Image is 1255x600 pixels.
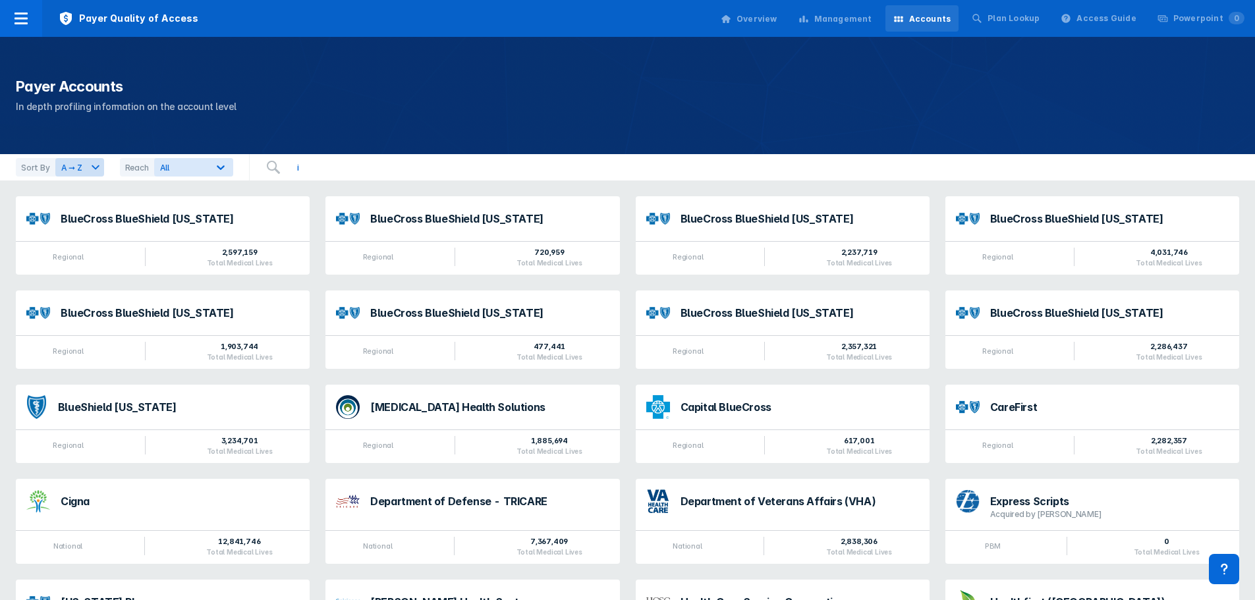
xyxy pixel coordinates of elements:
div: Total Medical Lives [516,259,582,267]
h1: Payer Accounts [16,76,1239,96]
div: 0 [1134,536,1200,547]
div: Regional [982,441,1013,450]
div: BlueCross BlueShield [US_STATE] [61,213,299,224]
div: Overview [737,13,777,25]
div: 2,282,357 [1136,435,1202,446]
div: National [363,541,392,551]
a: BlueCross BlueShield [US_STATE]Regional720,959Total Medical Lives [325,196,619,275]
a: Department of Defense - TRICARENational7,367,409Total Medical Lives [325,479,619,564]
div: 2,286,437 [1136,341,1202,352]
div: BlueShield [US_STATE] [58,402,299,412]
div: BlueCross BlueShield [US_STATE] [990,308,1229,318]
div: Total Medical Lives [207,447,273,455]
a: CignaNational12,841,746Total Medical Lives [16,479,310,564]
a: BlueCross BlueShield [US_STATE]Regional2,237,719Total Medical Lives [636,196,930,275]
a: Express ScriptsAcquired by [PERSON_NAME]PBM0Total Medical Lives [945,479,1239,564]
div: Total Medical Lives [1136,447,1202,455]
div: Regional [53,441,83,450]
button: A ➞ Z [55,158,104,177]
img: bs-ca.png [27,395,46,419]
input: Search for an account [289,154,438,180]
div: Total Medical Lives [826,447,892,455]
div: Total Medical Lives [516,548,582,556]
div: 4,031,746 [1136,247,1202,258]
div: Powerpoint [1173,13,1244,24]
div: Total Medical Lives [516,447,582,455]
p: In depth profiling information on the account level [16,99,1239,115]
div: Department of Veterans Affairs (VHA) [681,496,919,506]
div: Total Medical Lives [1136,259,1202,267]
div: Total Medical Lives [516,353,582,361]
div: BlueCross BlueShield [US_STATE] [681,213,919,224]
img: cigna.png [26,490,50,512]
img: express-scripts.png [956,489,980,513]
div: National [53,541,82,551]
div: 1,885,694 [516,435,582,446]
div: Total Medical Lives [826,353,892,361]
a: Capital BlueCrossRegional617,001Total Medical Lives [636,385,930,463]
a: Management [791,5,880,32]
div: BlueCross BlueShield [US_STATE] [370,308,609,318]
div: 1,903,744 [207,341,273,352]
div: Contact Support [1209,554,1239,584]
div: 3,234,701 [207,435,273,446]
a: BlueCross BlueShield [US_STATE]Regional2,597,159Total Medical Lives [16,196,310,275]
div: 7,367,409 [516,536,582,547]
img: va-healthcare.png [646,489,670,513]
span: All [160,163,169,173]
div: Sort By [16,158,55,177]
div: Regional [363,346,393,356]
div: CareFirst [990,402,1229,412]
div: Total Medical Lives [1136,353,1202,361]
div: Regional [673,252,703,261]
div: BlueCross BlueShield [US_STATE] [681,308,919,318]
div: A ➞ Z [56,161,88,174]
div: Express Scripts [990,496,1229,506]
div: BlueCross BlueShield [US_STATE] [370,213,609,224]
div: Regional [673,441,703,450]
div: Total Medical Lives [207,353,273,361]
div: Total Medical Lives [1134,548,1200,556]
a: [MEDICAL_DATA] Health SolutionsRegional1,885,694Total Medical Lives [325,385,619,463]
div: Acquired by [PERSON_NAME] [990,509,1229,520]
div: Regional [673,346,703,356]
a: BlueCross BlueShield [US_STATE]Regional2,286,437Total Medical Lives [945,290,1239,369]
div: Accounts [909,13,951,25]
a: BlueCross BlueShield [US_STATE]Regional2,357,321Total Medical Lives [636,290,930,369]
a: Department of Veterans Affairs (VHA)National2,838,306Total Medical Lives [636,479,930,564]
div: 720,959 [516,247,582,258]
img: bcbs-mn.png [26,307,50,319]
div: 477,441 [516,341,582,352]
div: Total Medical Lives [206,548,272,556]
img: bcbs-ma.png [646,213,670,225]
div: 2,838,306 [826,536,892,547]
div: Regional [363,441,393,450]
div: Total Medical Lives [207,259,273,267]
img: bcbs-nc.png [646,307,670,319]
div: BlueCross BlueShield [US_STATE] [990,213,1229,224]
span: 0 [1229,12,1244,24]
div: 2,357,321 [826,341,892,352]
div: Regional [982,346,1013,356]
img: bcbs-mi.png [956,213,980,225]
img: carefirst.png [956,395,980,419]
div: Regional [363,252,393,261]
a: BlueShield [US_STATE]Regional3,234,701Total Medical Lives [16,385,310,463]
div: Regional [53,346,83,356]
div: Cigna [61,496,299,506]
div: 12,841,746 [206,536,272,547]
div: Total Medical Lives [826,548,892,556]
div: Reach [120,158,154,177]
a: CareFirstRegional2,282,357Total Medical Lives [945,385,1239,463]
a: Overview [713,5,785,32]
div: PBM [985,541,1001,551]
div: 2,597,159 [207,247,273,258]
img: cambia-health-solutions.png [336,395,360,419]
div: Regional [53,252,83,261]
a: BlueCross BlueShield [US_STATE]Regional1,903,744Total Medical Lives [16,290,310,369]
div: [MEDICAL_DATA] Health Solutions [370,402,609,412]
img: bcbs-al.png [26,213,50,225]
div: 617,001 [826,435,892,446]
a: BlueCross BlueShield [US_STATE]Regional477,441Total Medical Lives [325,290,619,369]
div: Access Guide [1076,13,1136,24]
